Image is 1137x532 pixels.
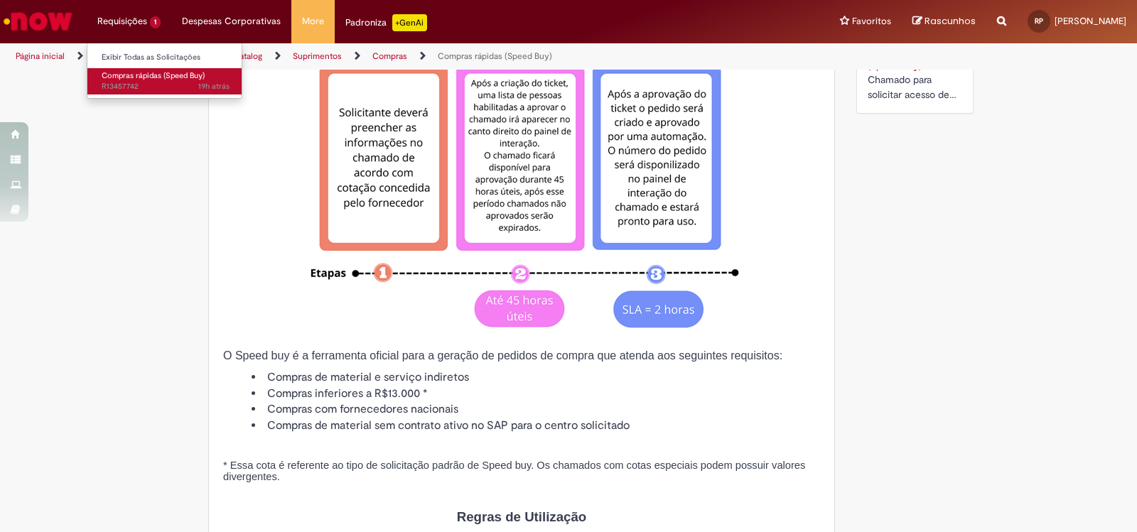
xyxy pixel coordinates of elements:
span: Requisições [97,14,147,28]
a: Exibir Todas as Solicitações [87,50,244,65]
a: Página inicial [16,50,65,62]
a: Rascunhos [912,15,976,28]
span: O Speed buy é a ferramenta oficial para a geração de pedidos de compra que atenda aos seguintes r... [223,349,782,362]
span: Compras rápidas (Speed Buy) [102,70,205,81]
a: Aberto R13457742 : Compras rápidas (Speed Buy) [87,68,244,94]
a: Compras [372,50,407,62]
li: Compras inferiores a R$13.000 * [252,386,820,402]
a: Suprimentos [293,50,342,62]
li: Compras de material sem contrato ativo no SAP para o centro solicitado [252,418,820,434]
div: Chamado para solicitar acesso de aprovador ao ticket de Speed buy [868,72,962,102]
span: Favoritos [852,14,891,28]
span: Despesas Corporativas [182,14,281,28]
span: Rascunhos [925,14,976,28]
span: 19h atrás [198,81,230,92]
span: 1 [150,16,161,28]
div: Padroniza [345,14,427,31]
span: [PERSON_NAME] [1055,15,1126,27]
img: ServiceNow [1,7,75,36]
time: 28/08/2025 13:05:04 [198,81,230,92]
a: Compras rápidas (Speed Buy) [438,50,552,62]
span: RP [1035,16,1043,26]
li: Compras de material e serviço indiretos [252,369,820,386]
ul: Requisições [87,43,242,99]
ul: Trilhas de página [11,43,748,70]
span: More [302,14,324,28]
li: Compras com fornecedores nacionais [252,401,820,418]
span: Regras de Utilização [457,509,586,524]
p: +GenAi [392,14,427,31]
span: * Essa cota é referente ao tipo de solicitação padrão de Speed buy. Os chamados com cotas especia... [223,460,805,482]
span: R13457742 [102,81,230,92]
